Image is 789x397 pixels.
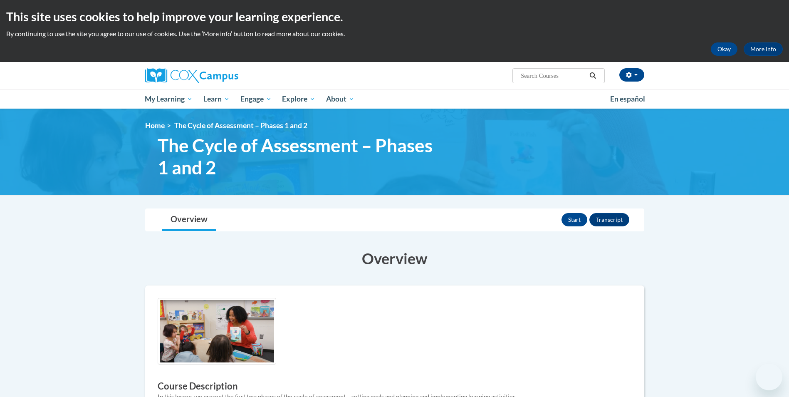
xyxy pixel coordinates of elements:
h2: This site uses cookies to help improve your learning experience. [6,8,783,25]
span: The Cycle of Assessment – Phases 1 and 2 [174,121,307,130]
h3: Course Description [158,380,632,393]
a: Overview [162,209,216,231]
a: En español [605,90,650,108]
div: Main menu [133,89,657,109]
img: Cox Campus [145,68,238,83]
button: Okay [711,42,737,56]
span: My Learning [145,94,193,104]
span: Engage [240,94,272,104]
a: Explore [277,89,321,109]
button: Account Settings [619,68,644,82]
p: By continuing to use the site you agree to our use of cookies. Use the ‘More info’ button to read... [6,29,783,38]
input: Search Courses [520,71,586,81]
img: Course logo image [158,298,276,364]
a: Cox Campus [145,68,303,83]
a: About [321,89,360,109]
a: More Info [744,42,783,56]
a: Learn [198,89,235,109]
iframe: Button to launch messaging window [756,364,782,390]
span: En español [610,94,645,103]
a: Engage [235,89,277,109]
button: Transcript [589,213,629,226]
a: My Learning [140,89,198,109]
a: Home [145,121,165,130]
span: Explore [282,94,315,104]
button: Start [561,213,587,226]
span: The Cycle of Assessment – Phases 1 and 2 [158,134,445,179]
span: About [326,94,354,104]
button: Search [586,71,599,81]
h3: Overview [145,248,644,269]
span: Learn [203,94,230,104]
